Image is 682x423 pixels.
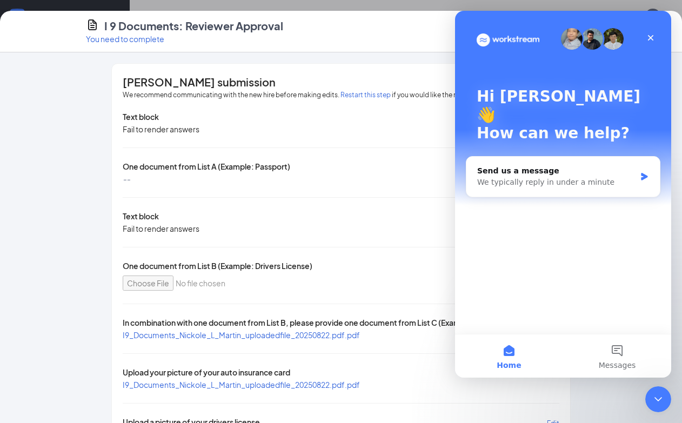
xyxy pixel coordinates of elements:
span: -- [123,173,130,184]
div: Fail to render answers [123,223,199,234]
a: I9_Documents_Nickole_L_Martin_uploadedfile_20250822.pdf.pdf [123,380,360,390]
svg: CustomFormIcon [86,18,99,31]
p: You need to complete [86,33,283,44]
span: In combination with one document from List B, please provide one document from List C (Example: SSN) [123,317,493,330]
a: I9_Documents_Nickole_L_Martin_uploadedfile_20250822.pdf.pdf [123,330,360,340]
span: We recommend communicating with the new hire before making edits. if you would like the new hire ... [123,90,551,100]
iframe: Intercom live chat [455,11,671,378]
span: Text block [123,211,159,223]
div: Fail to render answers [123,124,199,135]
span: Text block [123,111,159,124]
span: [PERSON_NAME] submission [123,77,276,88]
span: One document from List B (Example: Drivers License) [123,260,312,273]
span: Upload your picture of your auto insurance card [123,367,290,379]
iframe: Intercom live chat [645,386,671,412]
h4: I 9 Documents: Reviewer Approval [104,18,283,33]
button: Restart this step [340,90,391,100]
span: One document from List A (Example: Passport) [123,161,290,173]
